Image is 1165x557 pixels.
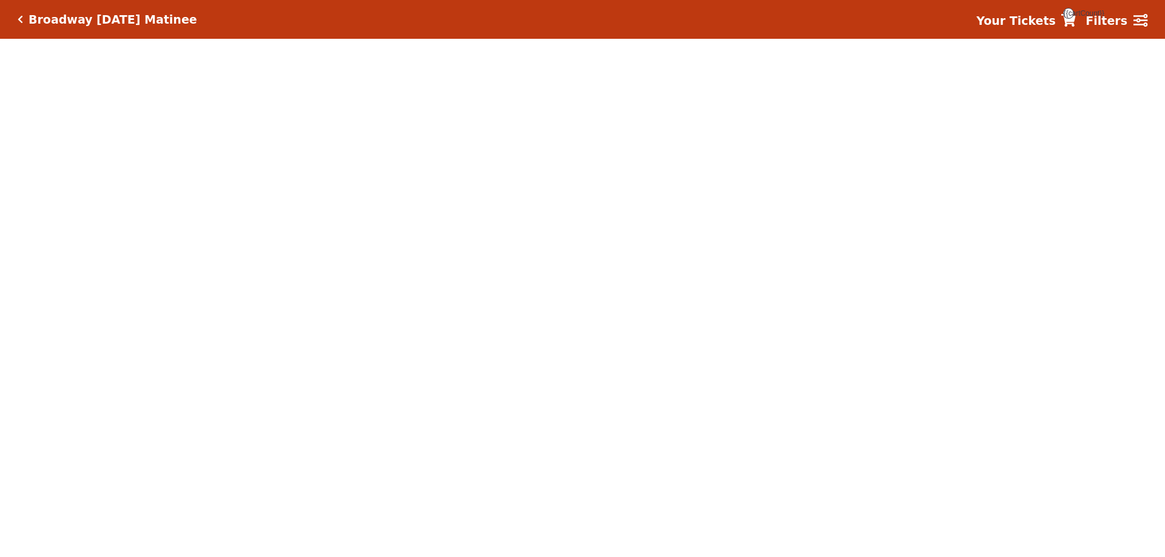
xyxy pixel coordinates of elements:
[1086,12,1147,30] a: Filters
[976,12,1076,30] a: Your Tickets {{cartCount}}
[976,14,1056,27] strong: Your Tickets
[1063,8,1074,19] span: {{cartCount}}
[29,13,197,27] h5: Broadway [DATE] Matinee
[18,15,23,24] a: Click here to go back to filters
[1086,14,1127,27] strong: Filters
